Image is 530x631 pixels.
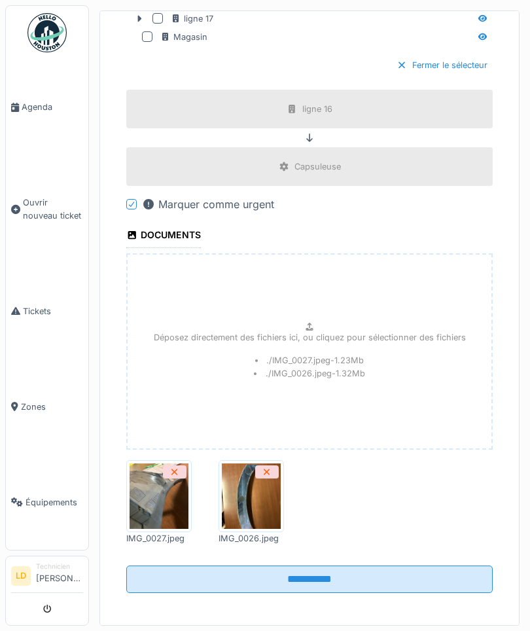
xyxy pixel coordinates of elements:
span: Équipements [26,496,83,509]
a: LD Technicien[PERSON_NAME] [11,562,83,593]
img: re1q4064lyd8rsuljmqm1qva62xm [222,463,281,529]
div: IMG_0027.jpeg [126,532,192,545]
div: Technicien [36,562,83,571]
a: Zones [6,359,88,454]
div: ligne 17 [171,12,213,25]
div: Capsuleuse [294,160,341,173]
p: Déposez directement des fichiers ici, ou cliquez pour sélectionner des fichiers [154,331,466,344]
li: ./IMG_0026.jpeg - 1.32 Mb [254,367,365,380]
div: ligne 16 [302,103,332,115]
div: Documents [126,225,201,247]
li: ./IMG_0027.jpeg - 1.23 Mb [255,354,364,367]
div: Fermer le sélecteur [391,56,493,74]
li: LD [11,566,31,586]
a: Agenda [6,60,88,155]
li: [PERSON_NAME] [36,562,83,590]
img: ugumsyy5qn9fbb63eiuwhsl7xgu7 [130,463,188,529]
div: Magasin [160,31,207,43]
div: IMG_0026.jpeg [219,532,284,545]
span: Tickets [23,305,83,317]
img: Badge_color-CXgf-gQk.svg [27,13,67,52]
span: Zones [21,401,83,413]
a: Ouvrir nouveau ticket [6,155,88,263]
a: Équipements [6,454,88,550]
span: Ouvrir nouveau ticket [23,196,83,221]
div: Marquer comme urgent [142,196,274,212]
a: Tickets [6,263,88,359]
span: Agenda [22,101,83,113]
